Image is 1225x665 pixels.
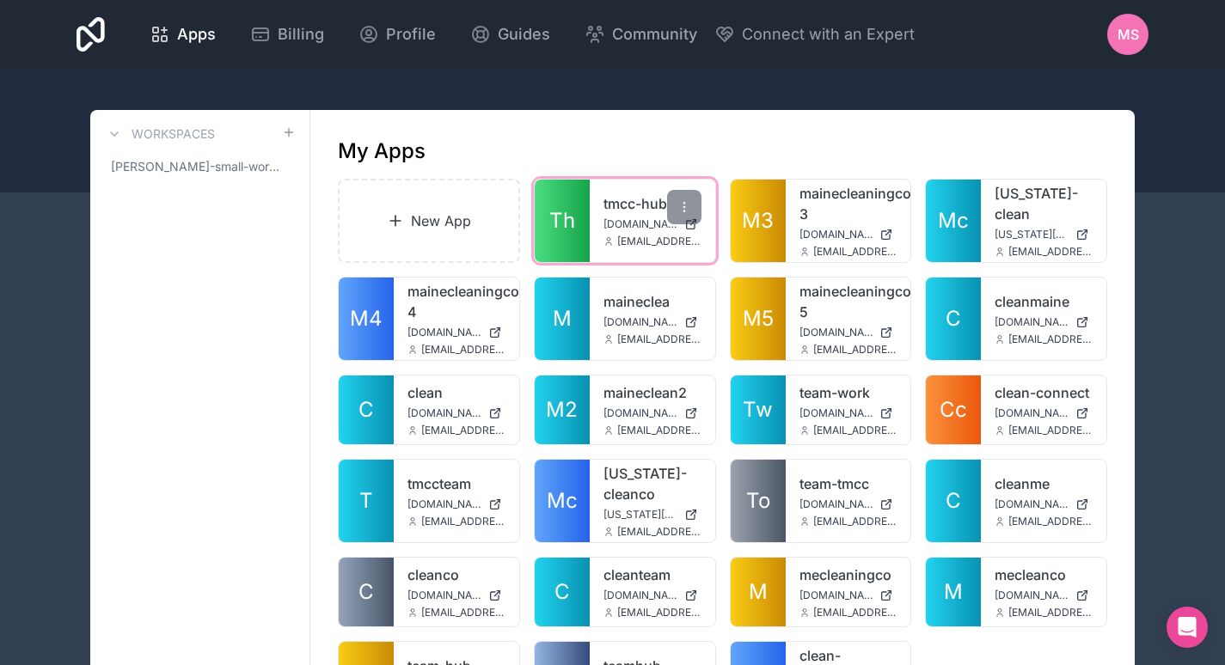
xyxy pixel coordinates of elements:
a: [DOMAIN_NAME] [799,497,897,511]
a: cleanme [995,473,1093,494]
a: maineclean2 [603,382,701,403]
a: M [926,558,981,626]
a: M2 [535,375,590,444]
span: [DOMAIN_NAME] [799,326,873,339]
a: C [339,375,394,444]
span: Billing [278,22,324,46]
span: M3 [742,207,774,235]
span: [DOMAIN_NAME] [799,589,873,602]
span: [DOMAIN_NAME] [407,326,481,339]
span: [DOMAIN_NAME] [407,406,481,420]
a: [US_STATE][DOMAIN_NAME] [995,228,1093,241]
span: [EMAIL_ADDRESS][DOMAIN_NAME] [813,343,897,357]
span: M4 [350,305,383,332]
a: mecleaningco [799,564,897,585]
span: [EMAIL_ADDRESS][DOMAIN_NAME] [421,515,505,528]
h1: My Apps [338,137,426,165]
a: C [926,278,981,360]
span: [DOMAIN_NAME] [603,315,677,329]
a: C [926,460,981,542]
span: [DOMAIN_NAME] [603,217,677,231]
span: [DOMAIN_NAME] [407,497,481,511]
span: Community [612,22,697,46]
span: Apps [177,22,216,46]
span: [EMAIL_ADDRESS][DOMAIN_NAME] [813,515,897,528]
a: mainecleaningco-4 [407,281,505,322]
span: [EMAIL_ADDRESS][DOMAIN_NAME] [1008,245,1093,259]
a: cleanteam [603,564,701,585]
span: C [358,578,374,606]
a: Mc [535,460,590,542]
a: M [731,558,786,626]
span: C [946,305,961,332]
a: [DOMAIN_NAME] [407,406,505,420]
span: T [359,487,373,515]
span: Connect with an Expert [742,22,915,46]
a: [DOMAIN_NAME] [995,589,1093,602]
span: [DOMAIN_NAME] [407,589,481,602]
span: [DOMAIN_NAME] [603,589,677,602]
span: [US_STATE][DOMAIN_NAME] [603,508,677,522]
span: [EMAIL_ADDRESS][DOMAIN_NAME] [617,235,701,248]
span: Mc [938,207,969,235]
a: tmccteam [407,473,505,494]
a: cleanco [407,564,505,585]
span: [EMAIL_ADDRESS][DOMAIN_NAME] [1008,515,1093,528]
a: Workspaces [104,124,215,144]
a: New App [338,179,520,263]
span: [DOMAIN_NAME] [799,406,873,420]
a: tmcc-hub [603,193,701,214]
span: C [358,396,374,424]
span: [DOMAIN_NAME] [799,228,873,241]
span: Profile [386,22,436,46]
span: [EMAIL_ADDRESS][DOMAIN_NAME] [421,606,505,619]
span: [EMAIL_ADDRESS][DOMAIN_NAME] [617,424,701,437]
span: [US_STATE][DOMAIN_NAME] [995,228,1069,241]
a: To [731,460,786,542]
a: [DOMAIN_NAME] [603,217,701,231]
a: [DOMAIN_NAME] [995,406,1093,420]
span: [EMAIL_ADDRESS][DOMAIN_NAME] [813,424,897,437]
a: C [535,558,590,626]
span: C [554,578,570,606]
a: [DOMAIN_NAME] [407,589,505,602]
span: [EMAIL_ADDRESS][DOMAIN_NAME] [421,343,505,357]
a: Mc [926,180,981,262]
a: [DOMAIN_NAME] [407,326,505,339]
span: Th [549,207,575,235]
a: [DOMAIN_NAME] [603,589,701,602]
a: Community [571,15,711,53]
span: Mc [547,487,578,515]
button: Connect with an Expert [714,22,915,46]
span: [EMAIL_ADDRESS][DOMAIN_NAME] [617,606,701,619]
span: M [553,305,572,332]
span: Tw [743,396,773,424]
a: T [339,460,394,542]
a: [DOMAIN_NAME] [799,326,897,339]
span: [DOMAIN_NAME] [995,315,1069,329]
span: [DOMAIN_NAME] [995,497,1069,511]
span: [DOMAIN_NAME] [603,406,677,420]
a: M3 [731,180,786,262]
h3: Workspaces [132,125,215,143]
a: Guides [456,15,564,53]
a: [DOMAIN_NAME] [995,497,1093,511]
a: [DOMAIN_NAME] [799,228,897,241]
a: Apps [136,15,230,53]
a: [DOMAIN_NAME] [799,589,897,602]
a: Tw [731,375,786,444]
span: [PERSON_NAME]-small-workspace [111,158,282,175]
span: [DOMAIN_NAME] [995,589,1069,602]
a: clean [407,382,505,403]
span: M [749,578,768,606]
a: Billing [236,15,338,53]
a: M5 [731,278,786,360]
a: team-work [799,382,897,403]
a: Profile [345,15,450,53]
span: [EMAIL_ADDRESS][DOMAIN_NAME] [813,245,897,259]
span: [EMAIL_ADDRESS][DOMAIN_NAME] [421,424,505,437]
span: C [946,487,961,515]
span: Guides [498,22,550,46]
a: M4 [339,278,394,360]
span: [DOMAIN_NAME] [995,406,1069,420]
